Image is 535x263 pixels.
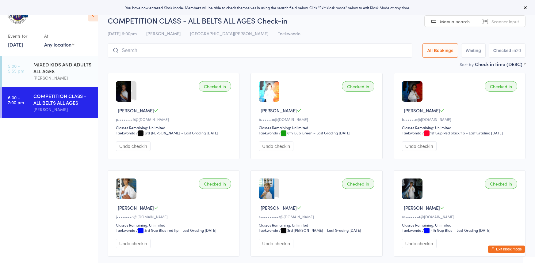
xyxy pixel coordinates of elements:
div: Events for [8,31,38,41]
span: / 3rd [PERSON_NAME] – Last Grading [DATE] [279,227,361,233]
div: Taekwondo [116,227,135,233]
button: Checked in20 [489,43,525,58]
span: Manual search [440,18,470,24]
button: All Bookings [422,43,458,58]
div: Classes Remaining: Unlimited [259,222,376,227]
div: Check in time (DESC) [475,61,525,67]
a: 6:00 -7:00 pmCOMPETITION CLASS - ALL BELTS ALL AGES[PERSON_NAME] [2,87,98,118]
div: Classes Remaining: Unlimited [402,222,519,227]
button: Undo checkin [402,141,437,151]
span: / 1st Gup Red black tip – Last Grading [DATE] [422,130,503,135]
div: You have now entered Kiosk Mode. Members will be able to check themselves in using the search fie... [10,5,525,10]
span: [PERSON_NAME] [118,205,154,211]
div: Any location [44,41,75,48]
div: Classes Remaining: Unlimited [259,125,376,130]
div: j••••••••8@[DOMAIN_NAME] [116,214,233,219]
div: [PERSON_NAME] [33,74,93,81]
div: Classes Remaining: Unlimited [402,125,519,130]
span: [GEOGRAPHIC_DATA][PERSON_NAME] [190,30,268,36]
span: [PERSON_NAME] [261,205,297,211]
div: 20 [516,48,521,53]
div: Taekwondo [402,130,421,135]
button: Exit kiosk mode [488,246,525,253]
div: [PERSON_NAME] [33,106,93,113]
div: Taekwondo [259,227,278,233]
time: 6:00 - 7:00 pm [8,95,24,105]
img: image1677145570.png [259,81,279,102]
a: 5:00 -5:55 pmMIXED KIDS AND ADULTS ALL AGES[PERSON_NAME] [2,56,98,87]
button: Undo checkin [116,141,151,151]
span: [DATE] 6:00pm [108,30,137,36]
div: Taekwondo [259,130,278,135]
button: Undo checkin [116,239,151,248]
div: Classes Remaining: Unlimited [116,222,233,227]
span: [PERSON_NAME] [118,107,154,114]
div: Checked in [342,81,374,92]
div: b••••••a@[DOMAIN_NAME] [259,117,376,122]
img: image1677145603.png [402,81,422,102]
label: Sort by [460,61,474,67]
div: Checked in [199,81,231,92]
div: Taekwondo [402,227,421,233]
h2: COMPETITION CLASS - ALL BELTS ALL AGES Check-in [108,15,525,25]
span: / 3rd Gup Blue red tip – Last Grading [DATE] [136,227,216,233]
span: Scanner input [491,18,519,24]
div: s••••••••••t@[DOMAIN_NAME] [259,214,376,219]
span: [PERSON_NAME] [404,107,440,114]
span: Taekwondo [278,30,300,36]
div: b••••••a@[DOMAIN_NAME] [402,117,519,122]
div: Checked in [342,178,374,189]
button: Waiting [461,43,486,58]
div: Checked in [485,178,517,189]
span: / 3rd [PERSON_NAME] – Last Grading [DATE] [136,130,218,135]
div: Taekwondo [116,130,135,135]
span: / 4th Gup Blue – Last Grading [DATE] [422,227,491,233]
div: Checked in [485,81,517,92]
span: / 6th Gup Green – Last Grading [DATE] [279,130,350,135]
span: [PERSON_NAME] [146,30,181,36]
div: At [44,31,75,41]
input: Search [108,43,412,58]
button: Undo checkin [259,239,293,248]
img: image1709958961.png [116,178,136,199]
time: 5:00 - 5:55 pm [8,63,24,73]
div: m•••••••4@[DOMAIN_NAME] [402,214,519,219]
div: Checked in [199,178,231,189]
img: image1490869854.png [116,81,131,102]
img: image1738225827.png [402,178,422,199]
span: [PERSON_NAME] [261,107,297,114]
span: [PERSON_NAME] [404,205,440,211]
a: [DATE] [8,41,23,48]
button: Undo checkin [259,141,293,151]
img: image1490176781.png [259,178,274,199]
div: Classes Remaining: Unlimited [116,125,233,130]
div: MIXED KIDS AND ADULTS ALL AGES [33,61,93,74]
div: COMPETITION CLASS - ALL BELTS ALL AGES [33,92,93,106]
button: Undo checkin [402,239,437,248]
div: p••••••••9@[DOMAIN_NAME] [116,117,233,122]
